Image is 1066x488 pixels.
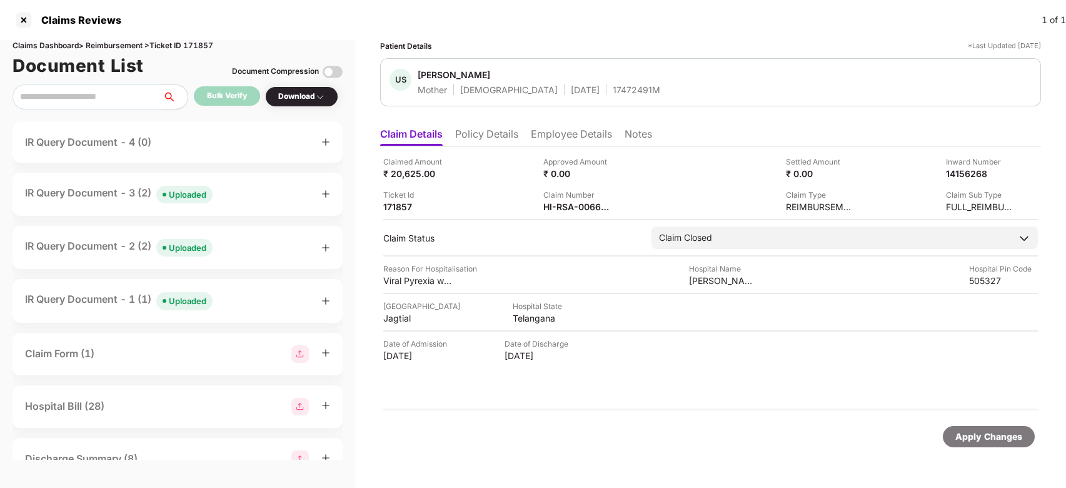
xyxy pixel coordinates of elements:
[786,189,855,201] div: Claim Type
[390,69,411,91] div: US
[383,156,452,168] div: Claimed Amount
[34,14,121,26] div: Claims Reviews
[25,292,213,310] div: IR Query Document - 1 (1)
[291,398,309,415] img: svg+xml;base64,PHN2ZyBpZD0iR3JvdXBfMjg4MTMiIGRhdGEtbmFtZT0iR3JvdXAgMjg4MTMiIHhtbG5zPSJodHRwOi8vd3...
[513,300,581,312] div: Hospital State
[321,401,330,410] span: plus
[291,450,309,468] img: svg+xml;base64,PHN2ZyBpZD0iR3JvdXBfMjg4MTMiIGRhdGEtbmFtZT0iR3JvdXAgMjg4MTMiIHhtbG5zPSJodHRwOi8vd3...
[321,138,330,146] span: plus
[169,188,206,201] div: Uploaded
[968,40,1041,52] div: *Last Updated [DATE]
[383,300,460,312] div: [GEOGRAPHIC_DATA]
[786,156,855,168] div: Settled Amount
[162,92,188,102] span: search
[278,91,325,103] div: Download
[543,168,612,180] div: ₹ 0.00
[543,201,612,213] div: HI-RSA-006620635(0)
[383,189,452,201] div: Ticket Id
[321,243,330,252] span: plus
[323,62,343,82] img: svg+xml;base64,PHN2ZyBpZD0iVG9nZ2xlLTMyeDMyIiB4bWxucz0iaHR0cDovL3d3dy53My5vcmcvMjAwMC9zdmciIHdpZH...
[321,454,330,462] span: plus
[418,69,490,81] div: [PERSON_NAME]
[25,399,104,414] div: Hospital Bill (28)
[946,189,1015,201] div: Claim Sub Type
[531,128,612,146] li: Employee Details
[383,312,452,324] div: Jagtial
[383,263,477,275] div: Reason For Hospitalisation
[291,345,309,363] img: svg+xml;base64,PHN2ZyBpZD0iR3JvdXBfMjg4MTMiIGRhdGEtbmFtZT0iR3JvdXAgMjg4MTMiIHhtbG5zPSJodHRwOi8vd3...
[418,84,447,96] div: Mother
[25,135,151,150] div: IR Query Document - 4 (0)
[946,156,1015,168] div: Inward Number
[383,232,639,244] div: Claim Status
[543,156,612,168] div: Approved Amount
[969,275,1038,287] div: 505327
[460,84,558,96] div: [DEMOGRAPHIC_DATA]
[383,350,452,362] div: [DATE]
[786,168,855,180] div: ₹ 0.00
[505,350,573,362] div: [DATE]
[625,128,652,146] li: Notes
[455,128,518,146] li: Policy Details
[25,346,94,362] div: Claim Form (1)
[169,295,206,307] div: Uploaded
[513,312,581,324] div: Telangana
[383,201,452,213] div: 171857
[383,275,452,287] div: Viral Pyrexia with [MEDICAL_DATA]
[321,297,330,305] span: plus
[315,92,325,102] img: svg+xml;base64,PHN2ZyBpZD0iRHJvcGRvd24tMzJ4MzIiIHhtbG5zPSJodHRwOi8vd3d3LnczLm9yZy8yMDAwL3N2ZyIgd2...
[543,189,612,201] div: Claim Number
[946,168,1015,180] div: 14156268
[321,348,330,357] span: plus
[955,430,1022,444] div: Apply Changes
[613,84,660,96] div: 17472491M
[946,201,1015,213] div: FULL_REIMBURSEMENT
[689,263,758,275] div: Hospital Name
[1018,232,1030,245] img: downArrowIcon
[25,238,213,257] div: IR Query Document - 2 (2)
[13,40,343,52] div: Claims Dashboard > Reimbursement > Ticket ID 171857
[571,84,600,96] div: [DATE]
[689,275,758,287] div: [PERSON_NAME][GEOGRAPHIC_DATA]
[321,190,330,198] span: plus
[380,40,432,52] div: Patient Details
[207,90,247,102] div: Bulk Verify
[505,338,573,350] div: Date of Discharge
[659,231,712,245] div: Claim Closed
[232,66,319,78] div: Document Compression
[25,451,138,467] div: Discharge Summary (8)
[383,338,452,350] div: Date of Admission
[383,168,452,180] div: ₹ 20,625.00
[25,185,213,203] div: IR Query Document - 3 (2)
[13,52,144,79] h1: Document List
[969,263,1038,275] div: Hospital Pin Code
[1042,13,1066,27] div: 1 of 1
[786,201,855,213] div: REIMBURSEMENT
[169,241,206,254] div: Uploaded
[380,128,443,146] li: Claim Details
[162,84,188,109] button: search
